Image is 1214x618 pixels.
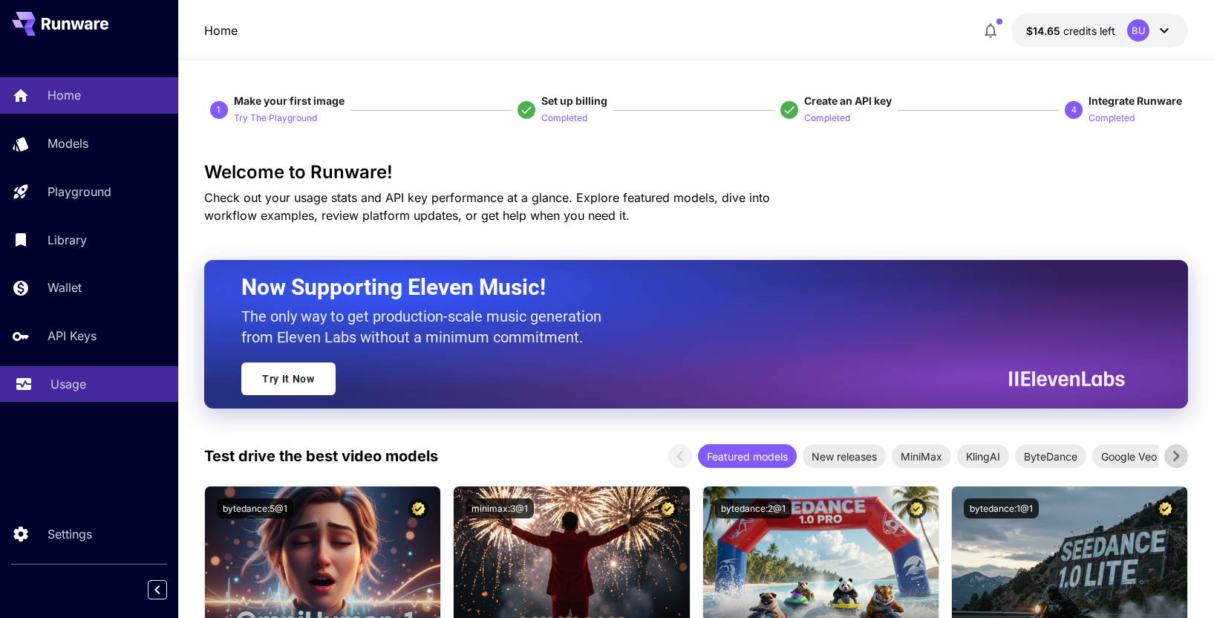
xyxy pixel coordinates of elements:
[216,103,221,117] p: 1
[803,449,886,464] span: New releases
[541,111,587,126] p: Completed
[892,444,951,468] div: MiniMax
[234,111,317,126] p: Try The Playground
[408,498,428,518] button: Certified Model – Vetted for best performance and includes a commercial license.
[241,306,613,348] p: The only way to get production-scale music generation from Eleven Labs without a minimum commitment.
[804,111,850,126] p: Completed
[1092,449,1166,464] span: Google Veo
[964,498,1039,518] button: bytedance:1@1
[957,449,1009,464] span: KlingAI
[803,444,886,468] div: New releases
[159,576,178,603] div: Collapse sidebar
[234,108,317,126] button: Try The Playground
[466,498,534,518] button: minimax:3@1
[204,22,238,39] nav: breadcrumb
[1015,449,1086,464] span: ByteDance
[1063,25,1115,37] span: credits left
[957,444,1009,468] div: KlingAI
[1089,108,1135,126] button: Completed
[1092,444,1166,468] div: Google Veo
[241,273,1114,302] h2: Now Supporting Eleven Music!
[804,94,892,107] span: Create an API key
[1026,25,1063,37] span: $14.65
[698,449,797,464] span: Featured models
[1089,111,1135,126] p: Completed
[907,498,927,518] button: Certified Model – Vetted for best performance and includes a commercial license.
[1011,13,1188,48] button: $14.64512BU
[48,525,92,543] p: Settings
[1089,94,1182,107] span: Integrate Runware
[48,86,81,104] p: Home
[148,580,167,599] button: Collapse sidebar
[48,134,88,152] p: Models
[541,94,607,107] span: Set up billing
[204,445,438,467] p: Test drive the best video models
[658,498,678,518] button: Certified Model – Vetted for best performance and includes a commercial license.
[1127,19,1149,42] div: BU
[698,444,797,468] div: Featured models
[715,498,792,518] button: bytedance:2@1
[1026,23,1115,39] div: $14.64512
[204,162,1188,183] h3: Welcome to Runware!
[892,449,951,464] span: MiniMax
[48,183,111,201] p: Playground
[48,279,82,296] p: Wallet
[48,327,97,345] p: API Keys
[204,190,770,223] span: Check out your usage stats and API key performance at a glance. Explore featured models, dive int...
[541,108,587,126] button: Completed
[217,498,293,518] button: bytedance:5@1
[1015,444,1086,468] div: ByteDance
[50,375,86,393] p: Usage
[204,22,238,39] a: Home
[234,94,345,107] span: Make your first image
[241,362,336,395] a: Try It Now
[804,108,850,126] button: Completed
[1155,498,1175,518] button: Certified Model – Vetted for best performance and includes a commercial license.
[1071,103,1077,117] p: 4
[48,231,87,249] p: Library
